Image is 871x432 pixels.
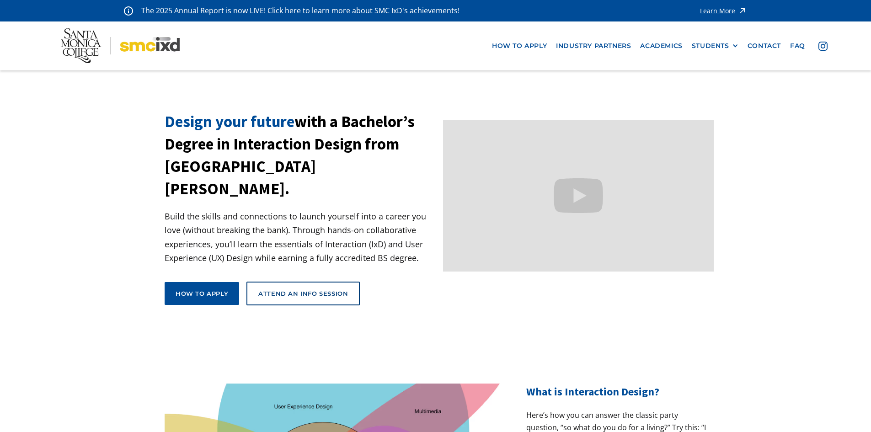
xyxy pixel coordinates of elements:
div: STUDENTS [692,42,738,50]
h1: with a Bachelor’s Degree in Interaction Design from [GEOGRAPHIC_DATA][PERSON_NAME]. [165,111,436,200]
div: Attend an Info Session [258,289,348,298]
h2: What is Interaction Design? [526,384,706,400]
a: Learn More [700,5,747,17]
a: Attend an Info Session [246,282,360,305]
a: faq [786,37,810,54]
div: How to apply [176,289,228,298]
a: how to apply [487,37,551,54]
a: contact [743,37,786,54]
div: Learn More [700,8,735,14]
p: Build the skills and connections to launch yourself into a career you love (without breaking the ... [165,209,436,265]
div: STUDENTS [692,42,729,50]
img: Santa Monica College - SMC IxD logo [61,28,180,63]
a: How to apply [165,282,239,305]
img: icon - instagram [818,42,828,51]
img: icon - information - alert [124,6,133,16]
span: Design your future [165,112,294,132]
p: The 2025 Annual Report is now LIVE! Click here to learn more about SMC IxD's achievements! [141,5,460,17]
img: icon - arrow - alert [738,5,747,17]
a: Academics [636,37,687,54]
iframe: Design your future with a Bachelor's Degree in Interaction Design from Santa Monica College [443,120,714,272]
a: industry partners [551,37,636,54]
